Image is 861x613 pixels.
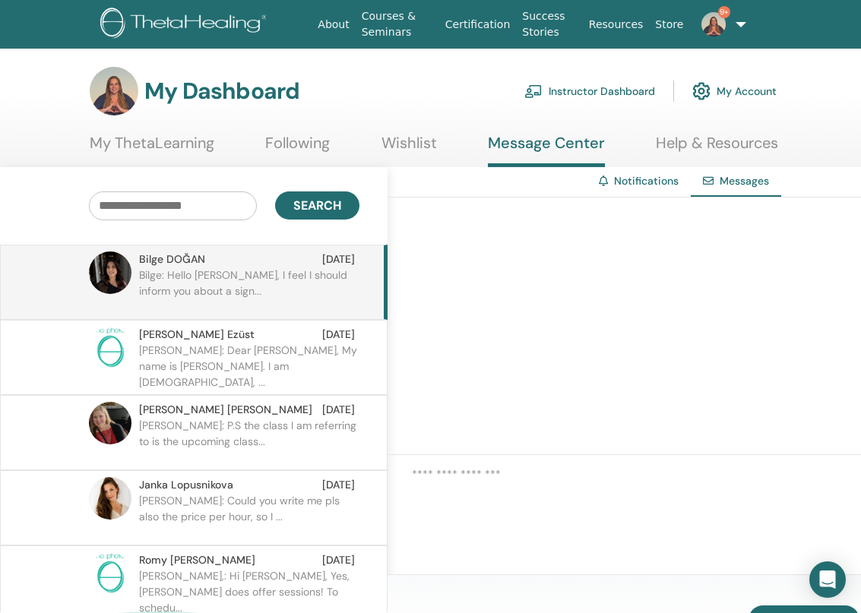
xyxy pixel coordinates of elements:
[692,78,711,104] img: cog.svg
[516,2,583,46] a: Success Stories
[139,327,255,343] span: [PERSON_NAME] Ezüst
[524,74,655,108] a: Instructor Dashboard
[322,251,355,267] span: [DATE]
[312,11,355,39] a: About
[649,11,689,39] a: Store
[89,552,131,595] img: no-photo.png
[139,418,359,463] p: [PERSON_NAME]: P.S the class I am referring to is the upcoming class...
[583,11,650,39] a: Resources
[322,327,355,343] span: [DATE]
[439,11,516,39] a: Certification
[139,552,255,568] span: Romy [PERSON_NAME]
[275,191,359,220] button: Search
[265,134,330,163] a: Following
[89,327,131,369] img: no-photo.png
[809,561,846,598] div: Open Intercom Messenger
[488,134,605,167] a: Message Center
[322,552,355,568] span: [DATE]
[293,197,341,213] span: Search
[356,2,439,46] a: Courses & Seminars
[692,74,777,108] a: My Account
[139,402,312,418] span: [PERSON_NAME] [PERSON_NAME]
[89,402,131,444] img: default.jpg
[524,84,543,98] img: chalkboard-teacher.svg
[656,134,778,163] a: Help & Resources
[322,402,355,418] span: [DATE]
[139,493,359,539] p: [PERSON_NAME]: Could you write me pls also the price per hour, so I ...
[90,67,138,115] img: default.jpg
[90,134,214,163] a: My ThetaLearning
[701,12,726,36] img: default.jpg
[144,77,299,105] h3: My Dashboard
[139,267,359,313] p: Bilge: Hello [PERSON_NAME], I feel I should inform you about a sign...
[89,251,131,294] img: default.jpg
[614,174,679,188] a: Notifications
[322,477,355,493] span: [DATE]
[100,8,272,42] img: logo.png
[139,251,205,267] span: Bilge DOĞAN
[718,6,730,18] span: 9+
[381,134,437,163] a: Wishlist
[89,477,131,520] img: default.jpg
[139,343,359,388] p: [PERSON_NAME]: Dear [PERSON_NAME], My name is [PERSON_NAME]. I am [DEMOGRAPHIC_DATA], ...
[720,174,769,188] span: Messages
[139,477,233,493] span: Janka Lopusnikova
